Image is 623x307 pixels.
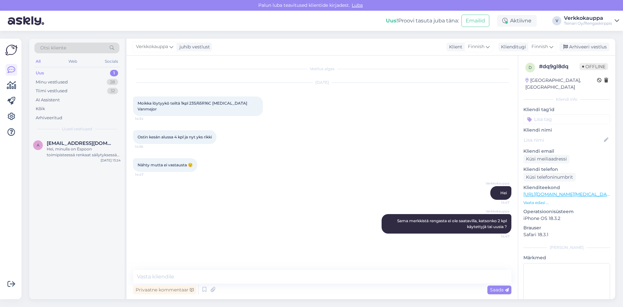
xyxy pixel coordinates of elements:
[36,79,68,85] div: Minu vestlused
[523,254,610,261] p: Märkmed
[498,44,526,50] div: Klienditugi
[524,136,603,144] input: Lisa nimi
[468,43,484,50] span: Finnish
[397,218,508,229] span: Sama merkkistä rengasta ei ole saatavilla, katsonko 2 kpl käytettyjä tai uusia ?
[485,181,509,186] span: Verkkokauppa
[559,43,609,51] div: Arhiveeri vestlus
[177,44,210,50] div: juhib vestlust
[47,146,121,158] div: Hei, minulla on Espoon toimipisteessä renkaat säilytyksessä ja olen myymässä autoa. Milloin voisi...
[136,43,168,50] span: Verkkokauppa
[36,70,44,76] div: Uus
[539,63,580,70] div: # dq9gl8dq
[523,96,610,102] div: Kliendi info
[101,158,121,163] div: [DATE] 13:24
[523,166,610,173] p: Kliendi telefon
[497,15,537,27] div: Aktiivne
[37,143,40,147] span: a
[523,224,610,231] p: Brauser
[138,101,248,111] span: Moikka löytyykö teiltä 1kpl 235/65R16C [MEDICAL_DATA] Vanmejor
[34,57,42,66] div: All
[523,148,610,155] p: Kliendi email
[564,16,612,21] div: Verkkokauppa
[133,66,511,72] div: Vestlus algas
[5,44,18,56] img: Askly Logo
[523,215,610,222] p: iPhone OS 18.3.2
[529,65,532,70] span: d
[564,16,619,26] a: VerkkokauppaTeinari Oy/Rengaskirppis
[386,18,398,24] b: Uus!
[523,184,610,191] p: Klienditeekond
[580,63,608,70] span: Offline
[40,45,66,51] span: Otsi kliente
[485,234,509,239] span: 14:47
[523,114,610,124] input: Lisa tag
[350,2,365,8] span: Luba
[133,286,196,294] div: Privaatne kommentaar
[36,115,62,121] div: Arhiveeritud
[485,209,509,214] span: Verkkokauppa
[446,44,462,50] div: Klient
[386,17,459,25] div: Proovi tasuta juba täna:
[461,15,489,27] button: Emailid
[523,245,610,250] div: [PERSON_NAME]
[525,77,597,91] div: [GEOGRAPHIC_DATA], [GEOGRAPHIC_DATA]
[107,79,118,85] div: 28
[67,57,79,66] div: Web
[135,116,159,121] span: 14:34
[36,106,45,112] div: Kõik
[62,126,92,132] span: Uued vestlused
[133,80,511,85] div: [DATE]
[523,173,576,182] div: Küsi telefoninumbrit
[523,191,614,197] a: [URL][DOMAIN_NAME][MEDICAL_DATA]
[104,57,119,66] div: Socials
[523,208,610,215] p: Operatsioonisüsteem
[485,200,509,205] span: 14:47
[110,70,118,76] div: 1
[523,106,610,113] p: Kliendi tag'id
[523,127,610,134] p: Kliendi nimi
[500,190,507,195] span: Hei
[135,172,159,177] span: 14:47
[135,144,159,149] span: 14:36
[138,162,193,167] span: Nähty mutta ei vastausta 😟
[523,155,569,163] div: Küsi meiliaadressi
[523,200,610,206] p: Vaata edasi ...
[564,21,612,26] div: Teinari Oy/Rengaskirppis
[47,140,114,146] span: annamaria.engblom@gmail.com
[107,88,118,94] div: 32
[36,88,67,94] div: Tiimi vestlused
[523,231,610,238] p: Safari 18.3.1
[138,134,212,139] span: Ostin kesän alussa 4 kpl ja nyt yks rikki
[552,16,561,25] div: V
[490,287,509,293] span: Saada
[531,43,548,50] span: Finnish
[36,97,60,103] div: AI Assistent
